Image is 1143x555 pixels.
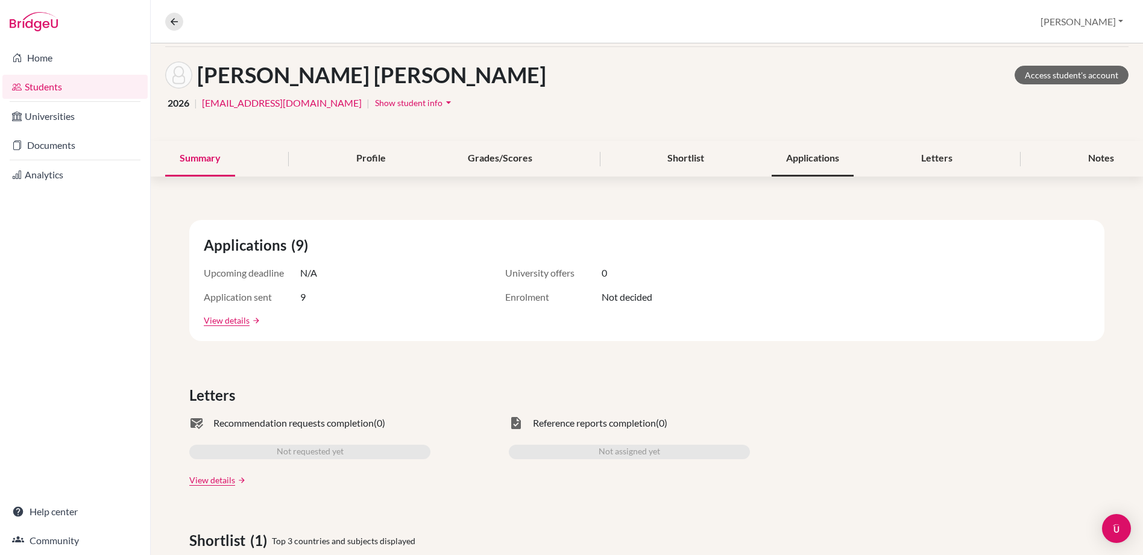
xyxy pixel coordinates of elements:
[1015,66,1129,84] a: Access student's account
[505,266,602,280] span: University offers
[453,141,547,177] div: Grades/Scores
[235,476,246,484] a: arrow_forward
[204,266,300,280] span: Upcoming deadline
[204,314,250,327] a: View details
[189,384,240,406] span: Letters
[291,234,313,256] span: (9)
[165,141,235,177] div: Summary
[342,141,400,177] div: Profile
[300,290,306,304] span: 9
[2,133,148,157] a: Documents
[168,96,189,110] span: 2026
[533,416,656,430] span: Reference reports completion
[602,290,652,304] span: Not decided
[189,474,235,486] a: View details
[1102,514,1131,543] div: Open Intercom Messenger
[165,61,192,89] img: Daniel Rivera Calix's avatar
[1074,141,1129,177] div: Notes
[250,316,260,325] a: arrow_forward
[2,75,148,99] a: Students
[653,141,719,177] div: Shortlist
[509,416,523,430] span: task
[10,12,58,31] img: Bridge-U
[194,96,197,110] span: |
[907,141,967,177] div: Letters
[189,416,204,430] span: mark_email_read
[656,416,667,430] span: (0)
[599,445,660,459] span: Not assigned yet
[367,96,370,110] span: |
[772,141,854,177] div: Applications
[602,266,607,280] span: 0
[442,96,455,108] i: arrow_drop_down
[204,290,300,304] span: Application sent
[2,163,148,187] a: Analytics
[277,445,344,459] span: Not requested yet
[374,93,455,112] button: Show student infoarrow_drop_down
[1035,10,1129,33] button: [PERSON_NAME]
[197,62,546,88] h1: [PERSON_NAME] [PERSON_NAME]
[250,530,272,551] span: (1)
[2,500,148,524] a: Help center
[375,98,442,108] span: Show student info
[2,528,148,553] a: Community
[505,290,602,304] span: Enrolment
[374,416,385,430] span: (0)
[2,46,148,70] a: Home
[213,416,374,430] span: Recommendation requests completion
[204,234,291,256] span: Applications
[300,266,317,280] span: N/A
[272,535,415,547] span: Top 3 countries and subjects displayed
[202,96,362,110] a: [EMAIL_ADDRESS][DOMAIN_NAME]
[2,104,148,128] a: Universities
[189,530,250,551] span: Shortlist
